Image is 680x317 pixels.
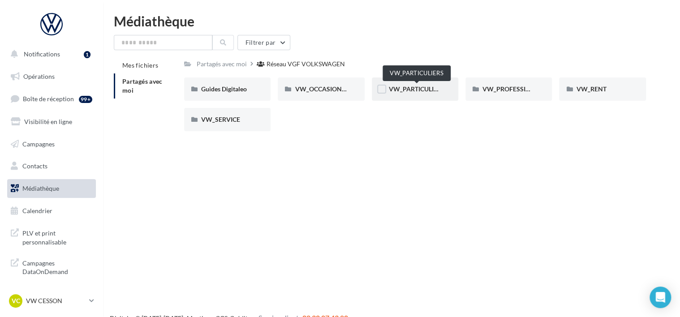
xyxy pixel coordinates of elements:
span: Contacts [22,162,47,170]
div: Partagés avec moi [197,60,247,69]
div: Open Intercom Messenger [650,287,671,308]
p: VW CESSON [26,296,86,305]
div: VW_PARTICULIERS [383,65,451,81]
span: PLV et print personnalisable [22,227,92,246]
span: Visibilité en ligne [24,118,72,125]
span: Campagnes [22,140,55,147]
span: Notifications [24,50,60,58]
a: Calendrier [5,201,98,220]
span: Guides Digitaleo [201,85,247,93]
a: Boîte de réception99+ [5,89,98,108]
a: Contacts [5,157,98,176]
span: VW_PARTICULIERS [389,85,445,93]
button: Filtrer par [237,35,290,50]
span: VC [12,296,20,305]
a: Campagnes [5,135,98,154]
span: Opérations [23,73,55,80]
span: Calendrier [22,207,52,214]
span: VW_PROFESSIONNELS [482,85,551,93]
span: Mes fichiers [122,61,158,69]
div: 99+ [79,96,92,103]
span: Campagnes DataOnDemand [22,257,92,276]
a: Campagnes DataOnDemand [5,253,98,280]
div: Médiathèque [114,14,669,28]
button: Notifications 1 [5,45,94,64]
a: PLV et print personnalisable [5,223,98,250]
span: VW_SERVICE [201,116,240,123]
a: Médiathèque [5,179,98,198]
span: Partagés avec moi [122,77,163,94]
span: VW_RENT [576,85,606,93]
span: Boîte de réception [23,95,74,103]
div: Réseau VGF VOLKSWAGEN [267,60,345,69]
a: Opérations [5,67,98,86]
div: 1 [84,51,90,58]
span: VW_OCCASIONS_GARANTIES [295,85,383,93]
a: Visibilité en ligne [5,112,98,131]
a: VC VW CESSON [7,292,96,309]
span: Médiathèque [22,184,59,192]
